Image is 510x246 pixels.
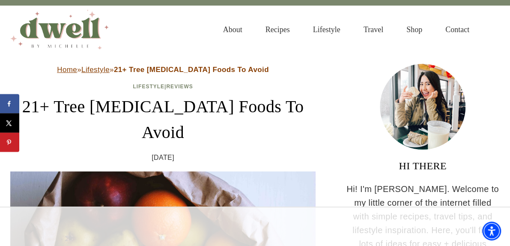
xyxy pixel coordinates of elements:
[212,16,254,44] a: About
[133,84,193,90] span: |
[57,66,77,74] a: Home
[434,16,481,44] a: Contact
[114,66,269,74] strong: 21+ Tree [MEDICAL_DATA] Foods To Avoid
[482,222,501,240] div: Accessibility Menu
[10,10,109,49] img: DWELL by michelle
[254,16,301,44] a: Recipes
[301,16,352,44] a: Lifestyle
[152,152,174,163] time: [DATE]
[352,16,395,44] a: Travel
[81,66,110,74] a: Lifestyle
[10,94,316,145] h1: 21+ Tree [MEDICAL_DATA] Foods To Avoid
[133,84,164,90] a: Lifestyle
[166,84,193,90] a: Reviews
[57,66,269,74] span: » »
[346,158,500,174] h3: HI THERE
[212,16,481,44] nav: Primary Navigation
[485,22,500,37] button: View Search Form
[395,16,434,44] a: Shop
